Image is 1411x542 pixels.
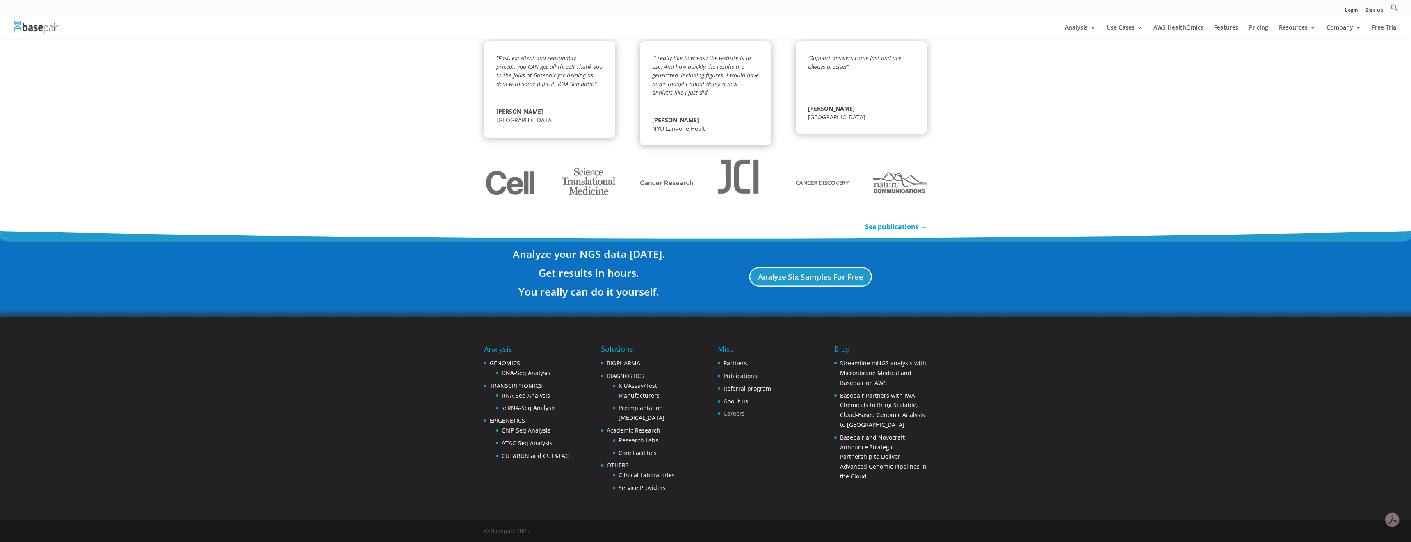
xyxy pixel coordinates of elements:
[1153,25,1203,39] a: AWS HealthOmics
[484,526,530,540] div: © Basepair 2025
[502,404,556,412] a: scRNA-Seq Analysis
[619,449,657,457] a: Core Facilities
[490,417,525,424] a: EPIGENETICS
[724,372,757,380] a: Publications
[502,369,550,377] a: DNA-Seq Analysis
[484,284,693,303] h3: You really can do it yourself.
[1390,4,1399,16] a: Search Icon Link
[14,21,58,33] img: Basepair
[619,404,664,421] a: Preimplantation [MEDICAL_DATA]
[1107,25,1143,39] a: Use Cases
[1065,25,1096,39] a: Analysis
[840,433,927,480] a: Basepair and Novocraft Announce Strategic Partnership to Deliver Advanced Genomic Pipelines in th...
[840,392,925,428] a: Basepair Partners with IWAI Chemicals to Bring Scalable, Cloud-Based Genomic Analysis to [GEOGRAP...
[619,471,675,479] a: Clinical Laboratories
[619,484,666,492] a: Service Providers
[601,344,693,358] h4: Solutions
[496,54,603,88] em: "Fast, excellent and reasonably priced...you CAN get all three!! Thank you to the folks at Basepa...
[619,382,660,399] a: Kit/Assay/Test Manufacturers
[1253,483,1401,532] iframe: Drift Widget Chat Controller
[619,436,658,444] a: Research Labs
[749,267,872,287] a: Analyze Six Samples For Free
[484,265,693,284] h3: Get results in hours.
[1390,4,1399,12] svg: Search
[502,426,550,434] a: ChIP-Seq Analysis
[484,246,693,265] h3: Analyze your NGS data [DATE].
[1372,25,1398,39] a: Free Trial
[1279,25,1316,39] a: Resources
[652,54,759,96] em: "I really like how easy the website is to use. And how quickly the results are generated, includi...
[502,452,569,460] a: CUT&RUN and CUT&TAG
[484,344,569,358] h4: Analysis
[502,439,553,447] a: ATAC-Seq Analysis
[840,359,926,387] a: Streamline mNGS analysis with Micronbrane Medical and Basepair on AWS
[808,113,865,121] span: [GEOGRAPHIC_DATA]
[1345,8,1358,16] a: Login
[490,382,542,389] a: TRANSCRIPTOMICS
[607,461,629,469] a: OTHERS
[724,359,747,367] a: Partners
[1214,25,1238,39] a: Features
[724,397,748,405] a: About us
[808,104,915,113] span: [PERSON_NAME]
[502,392,550,399] a: RNA-Seq Analysis
[496,116,554,124] span: [GEOGRAPHIC_DATA]
[607,426,660,434] a: Academic Research
[834,344,927,358] h4: Blog
[652,116,759,124] span: [PERSON_NAME]
[865,222,927,231] a: See publications →
[607,372,644,380] a: DIAGNOSTICS
[1365,8,1383,16] a: Sign up
[724,410,745,417] a: Careers
[496,107,603,116] span: [PERSON_NAME]
[607,359,640,367] a: BIOPHARMA
[490,359,520,367] a: GENOMICS
[1249,25,1268,39] a: Pricing
[808,54,901,71] em: "Support answers come fast and are always precise!"
[652,125,709,132] span: NYU Langone Health
[1327,25,1361,39] a: Company
[718,344,771,358] h4: Misc
[724,385,771,392] a: Referral program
